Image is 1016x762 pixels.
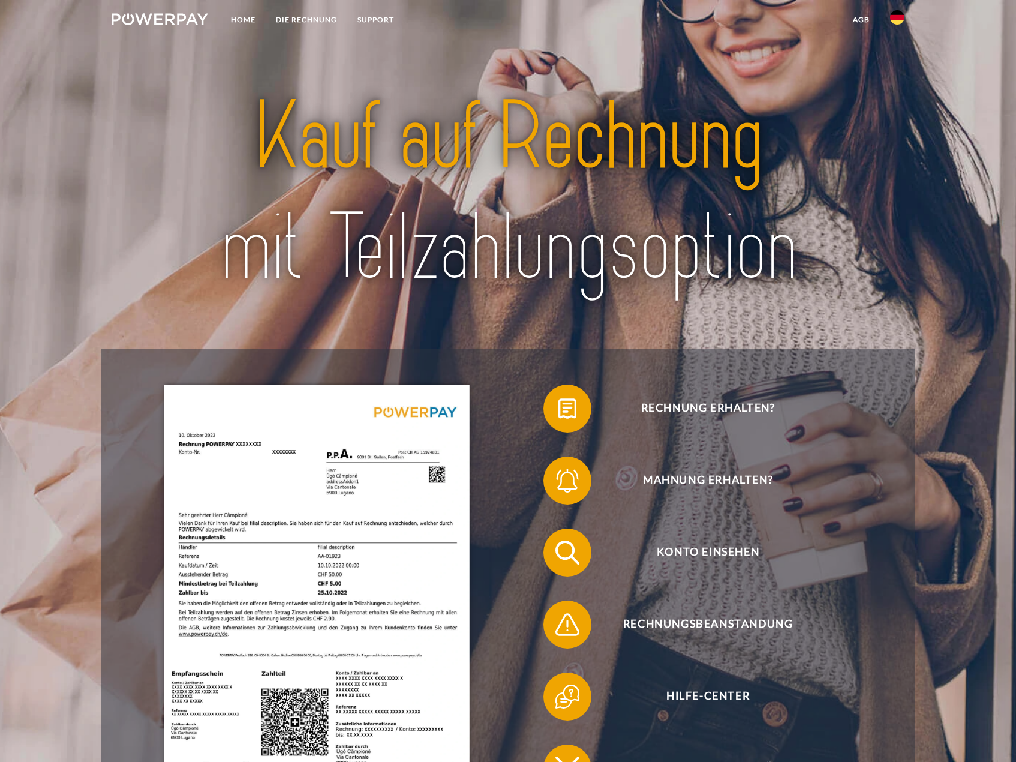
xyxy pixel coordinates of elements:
button: Rechnung erhalten? [543,385,855,433]
span: Mahnung erhalten? [561,457,855,505]
button: Mahnung erhalten? [543,457,855,505]
button: Hilfe-Center [543,673,855,721]
span: Rechnung erhalten? [561,385,855,433]
img: qb_warning.svg [552,610,582,640]
a: Home [221,9,266,31]
img: title-powerpay_de.svg [151,76,865,309]
img: qb_search.svg [552,538,582,568]
span: Rechnungsbeanstandung [561,601,855,649]
button: Rechnungsbeanstandung [543,601,855,649]
img: de [890,10,904,25]
a: agb [843,9,880,31]
span: Konto einsehen [561,529,855,577]
button: Konto einsehen [543,529,855,577]
img: qb_help.svg [552,682,582,712]
img: logo-powerpay-white.svg [112,13,208,25]
img: qb_bill.svg [552,394,582,424]
img: qb_bell.svg [552,466,582,496]
a: SUPPORT [347,9,404,31]
a: DIE RECHNUNG [266,9,347,31]
span: Hilfe-Center [561,673,855,721]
